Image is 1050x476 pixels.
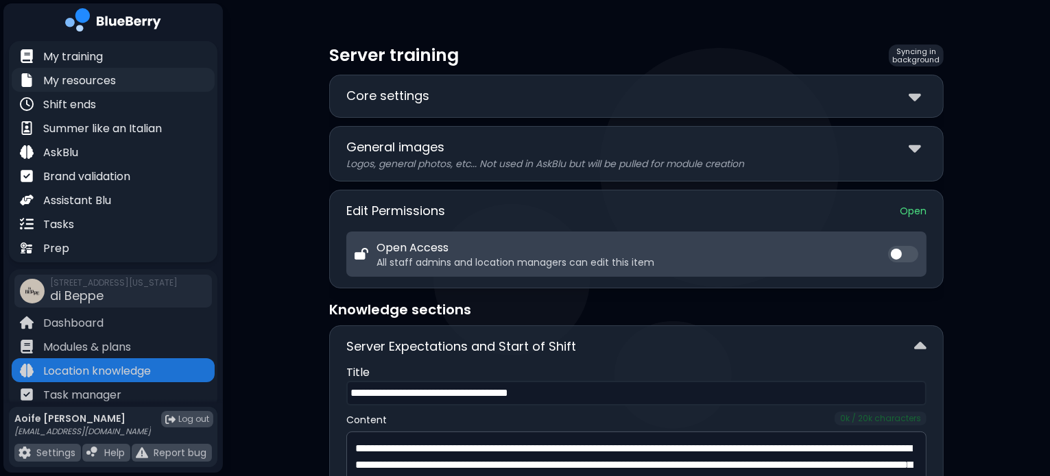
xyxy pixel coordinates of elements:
[19,447,31,459] img: file icon
[14,412,151,425] p: Aoife [PERSON_NAME]
[909,138,921,158] img: down chevron
[43,49,103,65] p: My training
[329,44,459,66] p: Server training
[346,138,444,157] p: General images
[43,73,116,89] p: My resources
[43,145,78,161] p: AskBlu
[329,299,944,320] p: Knowledge sections
[86,447,99,459] img: file icon
[104,447,125,459] p: Help
[909,86,921,106] img: down chevron
[355,248,368,260] img: Open
[20,316,34,329] img: file icon
[20,97,34,111] img: file icon
[346,337,576,356] p: Server Expectations and Start of Shift
[43,387,121,403] p: Task manager
[20,193,34,207] img: file icon
[65,8,161,36] img: company logo
[165,414,176,425] img: logout
[14,426,151,437] p: [EMAIL_ADDRESS][DOMAIN_NAME]
[20,145,34,159] img: file icon
[20,241,34,255] img: file icon
[20,49,34,63] img: file icon
[43,216,74,233] p: Tasks
[43,97,96,113] p: Shift ends
[20,73,34,87] img: file icon
[20,279,45,303] img: company thumbnail
[346,201,445,221] h3: Edit Permissions
[43,121,162,137] p: Summer like an Italian
[43,192,111,209] p: Assistant Blu
[20,340,34,353] img: file icon
[377,256,654,268] p: All staff admins and location managers can edit this item
[136,447,148,459] img: file icon
[835,412,927,425] div: 0 k / 20k characters
[377,240,654,256] p: Open Access
[178,414,209,425] span: Log out
[20,217,34,231] img: file icon
[346,414,387,426] label: Content
[43,240,69,257] p: Prep
[20,121,34,135] img: file icon
[43,339,131,355] p: Modules & plans
[900,205,927,217] span: Open
[20,364,34,377] img: file icon
[20,169,34,183] img: file icon
[346,86,429,105] p: Core settings
[43,315,104,331] p: Dashboard
[346,364,927,381] p: Title
[889,45,944,66] div: Syncing in background
[914,337,927,357] img: down chevron
[346,158,927,170] p: Logos, general photos, etc... Not used in AskBlu but will be pulled for module creation
[154,447,206,459] p: Report bug
[50,287,104,304] span: di Beppe
[43,168,130,185] p: Brand validation
[36,447,75,459] p: Settings
[43,363,151,379] p: Location knowledge
[20,388,34,401] img: file icon
[50,277,178,288] span: [STREET_ADDRESS][US_STATE]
